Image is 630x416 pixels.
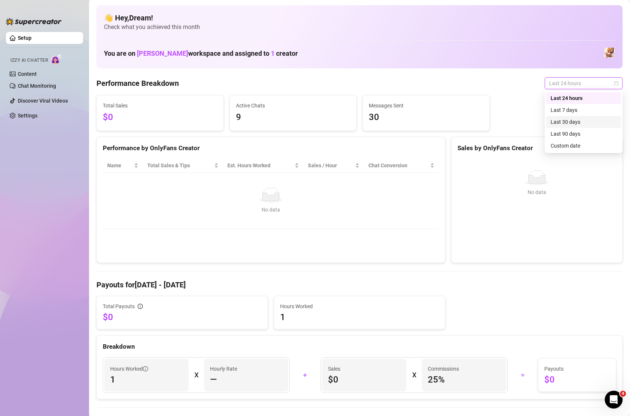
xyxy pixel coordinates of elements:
a: Discover Viral Videos [18,98,68,104]
img: MizziVIP [604,48,615,58]
span: 1 [271,49,275,57]
span: Sales [328,365,400,373]
span: 1 [110,374,183,386]
th: Sales / Hour [303,158,364,173]
a: Settings [18,113,37,119]
div: Last 90 days [551,130,617,138]
div: Last 24 hours [546,92,621,104]
span: Chat Conversion [368,161,429,170]
span: 30 [369,110,483,125]
div: Last 7 days [551,106,617,114]
div: Last 24 hours [551,94,617,102]
th: Chat Conversion [364,158,439,173]
div: Breakdown [103,342,616,352]
span: Hours Worked [110,365,148,373]
a: Setup [18,35,32,41]
span: 9 [236,110,351,125]
iframe: Intercom live chat [605,391,623,409]
span: Total Sales & Tips [147,161,212,170]
span: info-circle [143,366,148,371]
div: Last 30 days [546,116,621,128]
th: Name [103,158,143,173]
span: 25 % [428,374,500,386]
div: Custom date [551,142,617,150]
span: Total Payouts [103,302,135,310]
span: Payouts [544,365,610,373]
div: Est. Hours Worked [227,161,293,170]
span: $0 [544,374,610,386]
a: Chat Monitoring [18,83,56,89]
span: Last 24 hours [549,78,618,89]
span: Name [107,161,132,170]
span: $0 [328,374,400,386]
span: Active Chats [236,101,351,110]
span: Izzy AI Chatter [10,57,48,64]
h4: Payouts for [DATE] - [DATE] [96,280,623,290]
div: = [512,369,534,381]
span: info-circle [138,304,143,309]
div: X [194,369,198,381]
span: 1 [280,311,439,323]
div: Last 7 days [546,104,621,116]
div: No data [460,188,613,196]
article: Commissions [428,365,459,373]
span: Sales / Hour [308,161,354,170]
span: $0 [103,311,262,323]
h4: 👋 Hey, Dream ! [104,13,615,23]
div: Last 30 days [551,118,617,126]
article: Hourly Rate [210,365,237,373]
img: AI Chatter [51,54,62,65]
span: Hours Worked [280,302,439,310]
th: Total Sales & Tips [143,158,223,173]
div: Last 90 days [546,128,621,140]
span: 4 [620,391,626,397]
div: Custom date [546,140,621,152]
a: Content [18,71,37,77]
div: Sales by OnlyFans Creator [457,143,616,153]
span: Check what you achieved this month [104,23,615,31]
img: logo-BBDzfeDw.svg [6,18,62,25]
div: + [294,369,316,381]
span: Messages Sent [369,101,483,110]
div: X [412,369,416,381]
div: Performance by OnlyFans Creator [103,143,439,153]
span: [PERSON_NAME] [137,49,188,57]
div: No data [110,206,432,214]
span: Total Sales [103,101,217,110]
span: calendar [614,81,618,86]
span: — [210,374,217,386]
h4: Performance Breakdown [96,78,179,88]
span: $0 [103,110,217,125]
h1: You are on workspace and assigned to creator [104,49,298,58]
